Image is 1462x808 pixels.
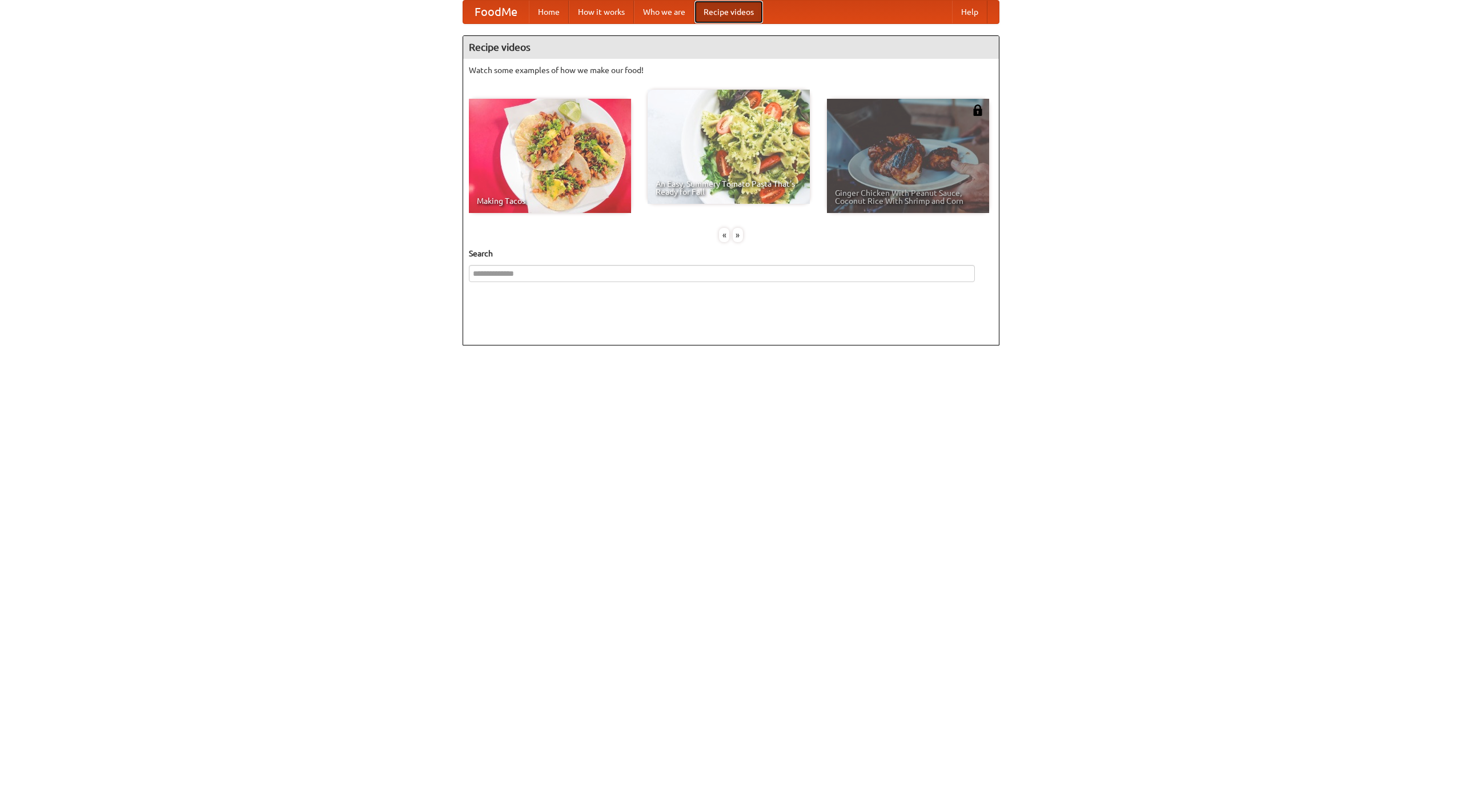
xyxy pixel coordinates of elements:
span: An Easy, Summery Tomato Pasta That's Ready for Fall [656,180,802,196]
h4: Recipe videos [463,36,999,59]
img: 483408.png [972,104,983,116]
a: How it works [569,1,634,23]
span: Making Tacos [477,197,623,205]
a: Making Tacos [469,99,631,213]
div: « [719,228,729,242]
a: An Easy, Summery Tomato Pasta That's Ready for Fall [648,90,810,204]
a: Recipe videos [694,1,763,23]
div: » [733,228,743,242]
a: Help [952,1,987,23]
h5: Search [469,248,993,259]
a: FoodMe [463,1,529,23]
a: Home [529,1,569,23]
a: Who we are [634,1,694,23]
p: Watch some examples of how we make our food! [469,65,993,76]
